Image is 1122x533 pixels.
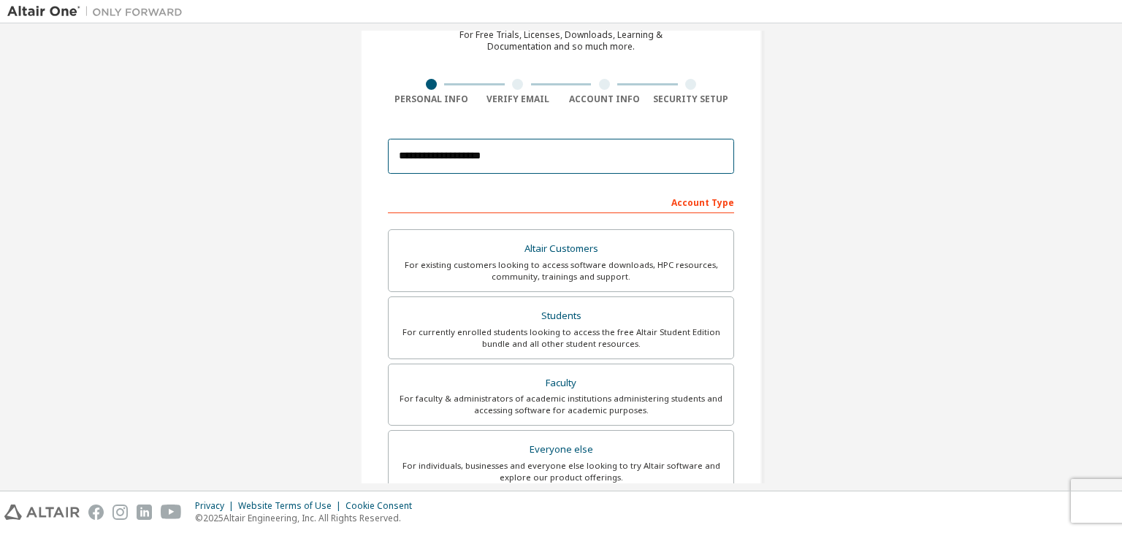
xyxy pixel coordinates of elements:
p: © 2025 Altair Engineering, Inc. All Rights Reserved. [195,512,421,524]
img: instagram.svg [112,505,128,520]
div: For faculty & administrators of academic institutions administering students and accessing softwa... [397,393,725,416]
img: youtube.svg [161,505,182,520]
div: Cookie Consent [346,500,421,512]
img: Altair One [7,4,190,19]
div: Personal Info [388,93,475,105]
div: Account Type [388,190,734,213]
div: For Free Trials, Licenses, Downloads, Learning & Documentation and so much more. [459,29,663,53]
div: Account Info [561,93,648,105]
div: Privacy [195,500,238,512]
div: Altair Customers [397,239,725,259]
div: Security Setup [648,93,735,105]
img: linkedin.svg [137,505,152,520]
div: Faculty [397,373,725,394]
div: Website Terms of Use [238,500,346,512]
div: For individuals, businesses and everyone else looking to try Altair software and explore our prod... [397,460,725,483]
img: altair_logo.svg [4,505,80,520]
div: Verify Email [475,93,562,105]
div: For currently enrolled students looking to access the free Altair Student Edition bundle and all ... [397,326,725,350]
img: facebook.svg [88,505,104,520]
div: For existing customers looking to access software downloads, HPC resources, community, trainings ... [397,259,725,283]
div: Everyone else [397,440,725,460]
div: Students [397,306,725,326]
